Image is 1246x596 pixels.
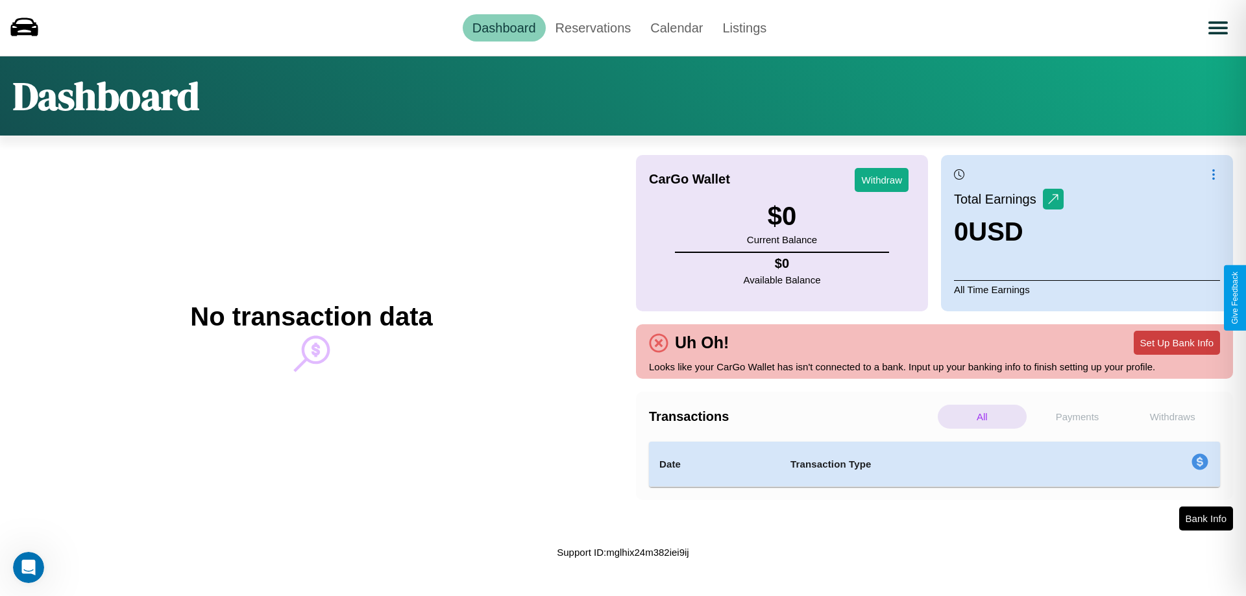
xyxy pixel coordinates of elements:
[1230,272,1240,324] div: Give Feedback
[954,187,1043,211] p: Total Earnings
[713,14,776,42] a: Listings
[744,271,821,289] p: Available Balance
[190,302,432,331] h2: No transaction data
[649,172,730,187] h4: CarGo Wallet
[649,358,1220,375] p: Looks like your CarGo Wallet has isn't connected to a bank. Input up your banking info to finish ...
[13,552,44,583] iframe: Intercom live chat
[641,14,713,42] a: Calendar
[954,280,1220,298] p: All Time Earnings
[557,543,689,561] p: Support ID: mglhix24m382iei9ij
[546,14,641,42] a: Reservations
[649,442,1220,487] table: simple table
[747,202,817,231] h3: $ 0
[1200,10,1236,46] button: Open menu
[1033,405,1122,429] p: Payments
[1134,331,1220,355] button: Set Up Bank Info
[463,14,546,42] a: Dashboard
[659,457,770,472] h4: Date
[938,405,1027,429] p: All
[954,217,1064,246] h3: 0 USD
[855,168,909,192] button: Withdraw
[747,231,817,248] p: Current Balance
[744,256,821,271] h4: $ 0
[649,409,934,424] h4: Transactions
[1179,507,1233,530] button: Bank Info
[668,333,735,352] h4: Uh Oh!
[1128,405,1217,429] p: Withdraws
[13,69,199,123] h1: Dashboard
[790,457,1085,472] h4: Transaction Type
